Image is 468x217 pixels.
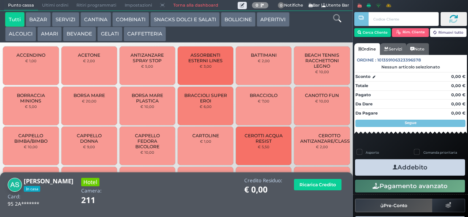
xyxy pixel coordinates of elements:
[25,104,37,109] small: € 5,00
[83,145,95,149] small: € 9,00
[16,52,45,58] span: ACCENDINO
[354,43,380,55] a: Ordine
[72,0,120,11] span: Ritiri programmati
[126,93,169,104] span: BORSA MARE PLASTICA
[81,178,99,186] h3: Hotel
[26,12,51,27] button: BAZAR
[430,28,467,37] button: Rimuovi tutto
[140,150,154,154] small: € 10,00
[242,133,286,144] span: CEROTTI ACQUA RESIST
[169,0,222,11] a: Torna alla dashboard
[354,64,467,70] div: Nessun articolo selezionato
[221,12,256,27] button: BOLLICINE
[316,145,328,149] small: € 2,00
[9,133,53,144] span: CAPPELLO BIMBA/BIMBO
[315,99,329,103] small: € 10,00
[355,92,371,97] strong: Pagato
[250,93,278,98] span: BRACCIOLO
[258,145,269,149] small: € 5,50
[451,101,465,106] strong: 0,00 €
[25,59,37,63] small: € 1,00
[192,133,219,138] span: CARTOLINE
[244,185,282,194] h1: € 0,00
[256,3,258,8] b: 0
[355,83,368,88] strong: Totale
[405,120,416,125] strong: Segue
[369,12,438,26] input: Codice Cliente
[258,99,269,103] small: € 7,00
[9,93,53,104] span: BORRACCIA MINIONS
[112,12,149,27] button: COMBINATI
[67,133,111,144] span: CAPPELLO DONNA
[354,28,391,37] button: Cerca Cliente
[355,180,465,192] button: Pagamento avanzato
[82,99,97,103] small: € 20,00
[355,111,378,116] strong: Da Pagare
[141,64,153,68] small: € 5,00
[24,177,73,185] b: [PERSON_NAME]
[294,179,341,190] button: Ricarica Credito
[126,52,169,63] span: ANTIZANZARE SPRAY STOP
[121,0,156,11] span: Impostazioni
[244,178,282,183] h4: Credito Residuo:
[24,145,38,149] small: € 10,00
[200,64,212,68] small: € 3,00
[73,93,105,98] span: BORSA MARE
[150,12,220,27] button: SNACKS DOLCI E SALATI
[355,159,465,176] button: Addebito
[140,104,154,109] small: € 10,00
[392,28,429,37] button: Rim. Cliente
[38,0,72,11] span: Ultimi ordini
[78,52,100,58] span: ACETONE
[377,57,421,63] span: 101359106323396578
[184,93,227,104] span: BRACCIOLI SUPER EROI
[81,196,116,205] h1: 211
[380,43,406,55] a: Servizi
[300,133,358,144] span: CEROTTO ANTIZANZARE/CLASSICO
[52,12,79,27] button: SERVIZI
[300,52,344,69] span: BEACH TENNIS RACCHETTONI LEGNO
[258,59,270,63] small: € 2,00
[451,92,465,97] strong: 0,00 €
[251,52,277,58] span: BATTIMANI
[97,27,122,41] button: GELATI
[24,186,40,192] span: In casa
[83,59,95,63] small: € 2,00
[355,199,433,212] button: Pre-Conto
[8,178,22,192] img: Amina Sobti
[257,12,289,27] button: APERITIVI
[63,27,96,41] button: BEVANDE
[406,43,429,55] a: Note
[5,27,36,41] button: ALCOLICI
[8,194,20,199] h4: Card:
[355,74,370,80] strong: Sconto
[451,111,465,116] strong: 0,00 €
[80,12,111,27] button: CANTINA
[315,70,329,74] small: € 10,00
[81,188,102,194] h4: Camera:
[366,150,379,155] label: Asporto
[124,27,166,41] button: CAFFETTERIA
[423,150,457,155] label: Comanda prioritaria
[200,104,212,109] small: € 6,00
[200,139,211,143] small: € 1,00
[37,27,62,41] button: AMARI
[278,2,284,9] span: 0
[126,133,169,149] span: CAPPELLO FEDORA BICOLORE
[4,0,38,11] span: Punto cassa
[451,83,465,88] strong: 0,00 €
[451,74,465,79] strong: 0,00 €
[5,12,24,27] button: Tutti
[305,93,339,98] span: CANOTTO FUN
[357,57,376,63] span: Ordine :
[355,101,373,106] strong: Da Dare
[184,52,227,63] span: ASSORBENTI ESTERNI LINES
